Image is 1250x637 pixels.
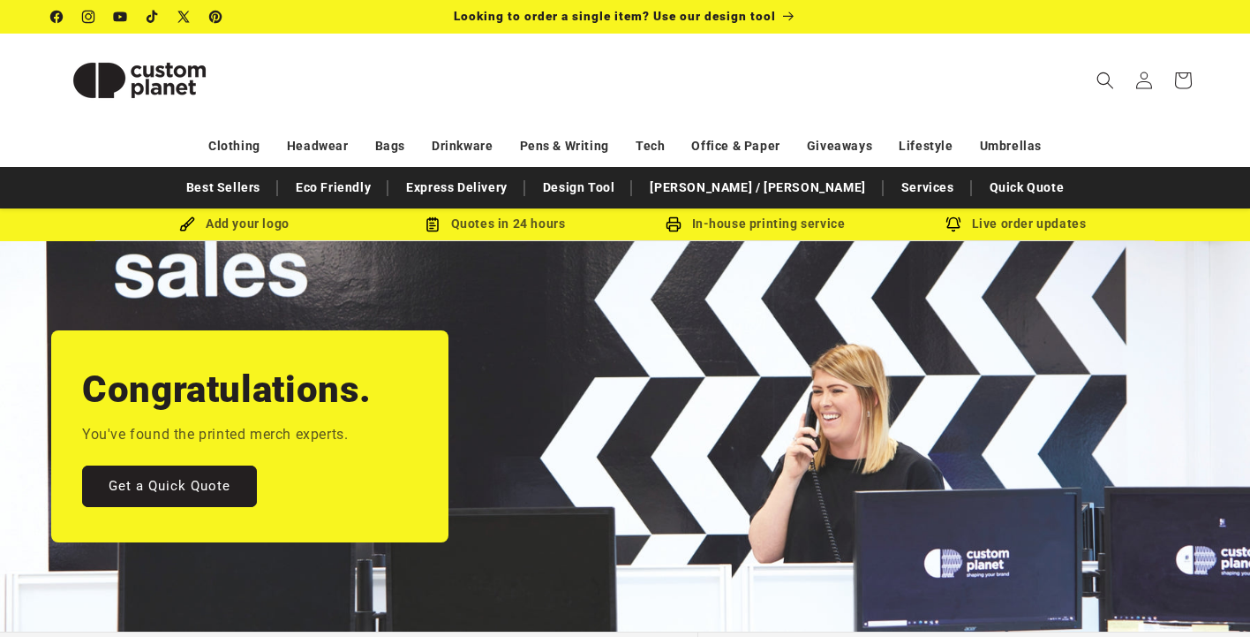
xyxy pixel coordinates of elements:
[945,216,961,232] img: Order updates
[45,34,235,126] a: Custom Planet
[82,422,348,448] p: You've found the printed merch experts.
[432,131,493,162] a: Drinkware
[899,131,953,162] a: Lifestyle
[625,213,885,235] div: In-house printing service
[641,172,874,203] a: [PERSON_NAME] / [PERSON_NAME]
[208,131,260,162] a: Clothing
[534,172,624,203] a: Design Tool
[287,131,349,162] a: Headwear
[885,213,1146,235] div: Live order updates
[375,131,405,162] a: Bags
[82,366,372,413] h2: Congratulations.
[981,172,1073,203] a: Quick Quote
[980,131,1042,162] a: Umbrellas
[807,131,872,162] a: Giveaways
[177,172,269,203] a: Best Sellers
[179,216,195,232] img: Brush Icon
[666,216,681,232] img: In-house printing
[454,9,776,23] span: Looking to order a single item? Use our design tool
[520,131,609,162] a: Pens & Writing
[397,172,516,203] a: Express Delivery
[425,216,441,232] img: Order Updates Icon
[51,41,228,120] img: Custom Planet
[636,131,665,162] a: Tech
[82,466,257,507] a: Get a Quick Quote
[104,213,365,235] div: Add your logo
[287,172,380,203] a: Eco Friendly
[1086,61,1125,100] summary: Search
[365,213,625,235] div: Quotes in 24 hours
[691,131,779,162] a: Office & Paper
[892,172,963,203] a: Services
